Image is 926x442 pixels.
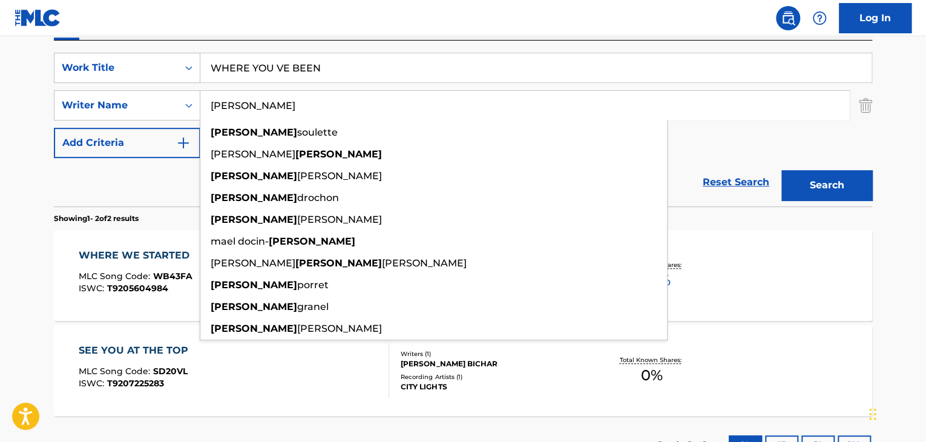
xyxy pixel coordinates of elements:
[297,301,329,312] span: granel
[781,170,872,200] button: Search
[781,11,795,25] img: search
[211,236,269,247] span: mael docin-
[297,279,329,291] span: porret
[295,148,382,160] strong: [PERSON_NAME]
[297,323,382,334] span: [PERSON_NAME]
[807,6,832,30] div: Help
[865,384,926,442] iframe: Chat Widget
[15,9,61,27] img: MLC Logo
[297,214,382,225] span: [PERSON_NAME]
[54,230,872,321] a: WHERE WE STARTEDMLC Song Code:WB43FAISWC:T9205604984Writers (1)[PERSON_NAME] BICHARRecording Arti...
[211,192,297,203] strong: [PERSON_NAME]
[776,6,800,30] a: Public Search
[859,90,872,120] img: Delete Criterion
[153,271,192,282] span: WB43FA
[269,236,355,247] strong: [PERSON_NAME]
[297,127,338,138] span: soulette
[176,136,191,150] img: 9d2ae6d4665cec9f34b9.svg
[54,128,200,158] button: Add Criteria
[619,355,684,364] p: Total Known Shares:
[211,323,297,334] strong: [PERSON_NAME]
[211,279,297,291] strong: [PERSON_NAME]
[153,366,188,377] span: SD20VL
[297,170,382,182] span: [PERSON_NAME]
[295,257,382,269] strong: [PERSON_NAME]
[401,358,583,369] div: [PERSON_NAME] BICHAR
[641,364,663,386] span: 0 %
[79,378,107,389] span: ISWC :
[211,127,297,138] strong: [PERSON_NAME]
[79,283,107,294] span: ISWC :
[382,257,467,269] span: [PERSON_NAME]
[54,213,139,224] p: Showing 1 - 2 of 2 results
[697,169,775,196] a: Reset Search
[54,325,872,416] a: SEE YOU AT THE TOPMLC Song Code:SD20VLISWC:T9207225283Writers (1)[PERSON_NAME] BICHARRecording Ar...
[62,61,171,75] div: Work Title
[211,214,297,225] strong: [PERSON_NAME]
[107,378,164,389] span: T9207225283
[812,11,827,25] img: help
[401,349,583,358] div: Writers ( 1 )
[401,372,583,381] div: Recording Artists ( 1 )
[839,3,911,33] a: Log In
[211,148,295,160] span: [PERSON_NAME]
[869,396,876,432] div: Drag
[401,381,583,392] div: CITY LIGHTS
[211,301,297,312] strong: [PERSON_NAME]
[107,283,168,294] span: T9205604984
[62,98,171,113] div: Writer Name
[79,248,195,263] div: WHERE WE STARTED
[79,366,153,377] span: MLC Song Code :
[79,343,194,358] div: SEE YOU AT THE TOP
[79,271,153,282] span: MLC Song Code :
[211,257,295,269] span: [PERSON_NAME]
[54,53,872,206] form: Search Form
[211,170,297,182] strong: [PERSON_NAME]
[297,192,339,203] span: drochon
